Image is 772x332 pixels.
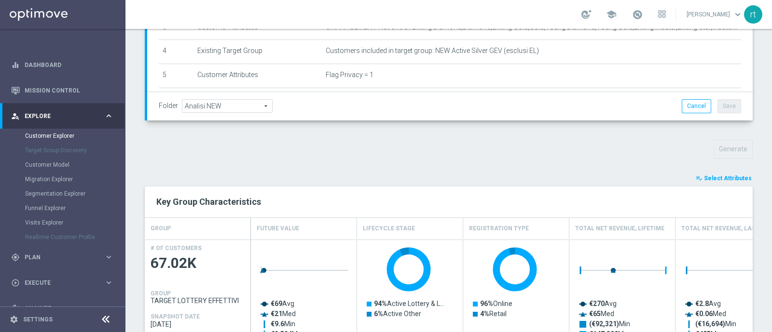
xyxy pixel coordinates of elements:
h4: Future Value [257,220,299,237]
h4: GROUP [151,220,171,237]
button: Cancel [682,99,711,113]
div: Visits Explorer [25,215,124,230]
tspan: 94% [374,300,387,307]
span: Analyze [25,305,104,311]
a: Dashboard [25,52,113,78]
div: Migration Explorer [25,172,124,186]
text: Med [589,310,614,318]
h4: Registration Type [469,220,529,237]
text: Avg [271,300,294,307]
h2: Key Group Characteristics [156,196,741,208]
text: Min [589,320,630,328]
div: Plan [11,253,104,262]
i: keyboard_arrow_right [104,111,113,120]
label: Folder [159,102,178,110]
button: gps_fixed Plan keyboard_arrow_right [11,253,114,261]
text: Min [695,320,736,328]
i: person_search [11,112,20,120]
tspan: 4% [480,310,489,318]
i: equalizer [11,61,20,69]
tspan: €69 [271,300,282,307]
a: Funnel Explorer [25,204,100,212]
div: Explore [11,112,104,120]
div: Realtime Customer Profile [25,230,124,244]
tspan: €65 [589,310,601,318]
tspan: (€16,694) [695,320,725,328]
i: gps_fixed [11,253,20,262]
td: 4 [159,40,193,64]
a: Mission Control [25,78,113,103]
h4: Total Net Revenue, Lifetime [575,220,664,237]
a: Migration Explorer [25,175,100,183]
div: Customer Explorer [25,129,124,143]
td: Customer Attributes [193,88,322,112]
span: keyboard_arrow_down [732,9,743,20]
text: Min [271,320,295,328]
text: Avg [695,300,721,307]
tspan: (€92,321) [589,320,619,328]
h4: # OF CUSTOMERS [151,245,202,252]
tspan: 6% [374,310,383,318]
h4: SNAPSHOT DATE [151,313,200,320]
span: 67.02K [151,254,245,273]
a: Segmentation Explorer [25,190,100,198]
text: Active Lottery & L… [374,300,444,307]
a: [PERSON_NAME]keyboard_arrow_down [686,7,744,22]
text: Med [271,310,296,318]
tspan: €0.06 [695,310,713,318]
span: Flag Privacy = 1 [326,71,373,79]
tspan: €9.6 [271,320,284,328]
div: Target Group Discovery [25,143,124,158]
i: keyboard_arrow_right [104,278,113,287]
i: playlist_add_check [696,175,703,182]
div: Customer Model [25,158,124,172]
text: Avg [589,300,617,307]
div: Segmentation Explorer [25,186,124,201]
div: rt [744,5,762,24]
span: Customers included in target group: NEW Active Silver GEV (esclusi EL) [326,47,539,55]
div: track_changes Analyze keyboard_arrow_right [11,305,114,312]
i: keyboard_arrow_right [104,252,113,262]
a: Settings [23,317,53,322]
button: person_search Explore keyboard_arrow_right [11,112,114,120]
h4: Lifecycle Stage [363,220,415,237]
td: 6 [159,88,193,112]
i: play_circle_outline [11,279,20,287]
tspan: 96% [480,300,493,307]
div: Analyze [11,304,104,313]
tspan: €2.8 [695,300,709,307]
h4: GROUP [151,290,171,297]
text: Active Other [374,310,421,318]
i: settings [10,315,18,324]
span: Plan [25,254,104,260]
tspan: €21 [271,310,282,318]
text: Med [695,310,726,318]
text: Retail [480,310,507,318]
td: Customer Attributes [193,64,322,88]
a: Customer Model [25,161,100,169]
button: playlist_add_check Select Attributes [695,173,753,184]
button: Save [717,99,741,113]
div: Dashboard [11,52,113,78]
button: Mission Control [11,87,114,94]
td: 5 [159,64,193,88]
span: Select Attributes [704,175,752,182]
span: Execute [25,280,104,286]
button: equalizer Dashboard [11,61,114,69]
span: school [606,9,617,20]
i: keyboard_arrow_right [104,304,113,313]
span: Explore [25,113,104,119]
td: Existing Target Group [193,40,322,64]
button: play_circle_outline Execute keyboard_arrow_right [11,279,114,287]
span: TARGET LOTTERY EFFETTIVI [151,297,245,305]
a: Visits Explorer [25,219,100,226]
button: Generate [714,140,753,159]
tspan: €270 [589,300,605,307]
div: Execute [11,279,104,287]
a: Customer Explorer [25,132,100,140]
